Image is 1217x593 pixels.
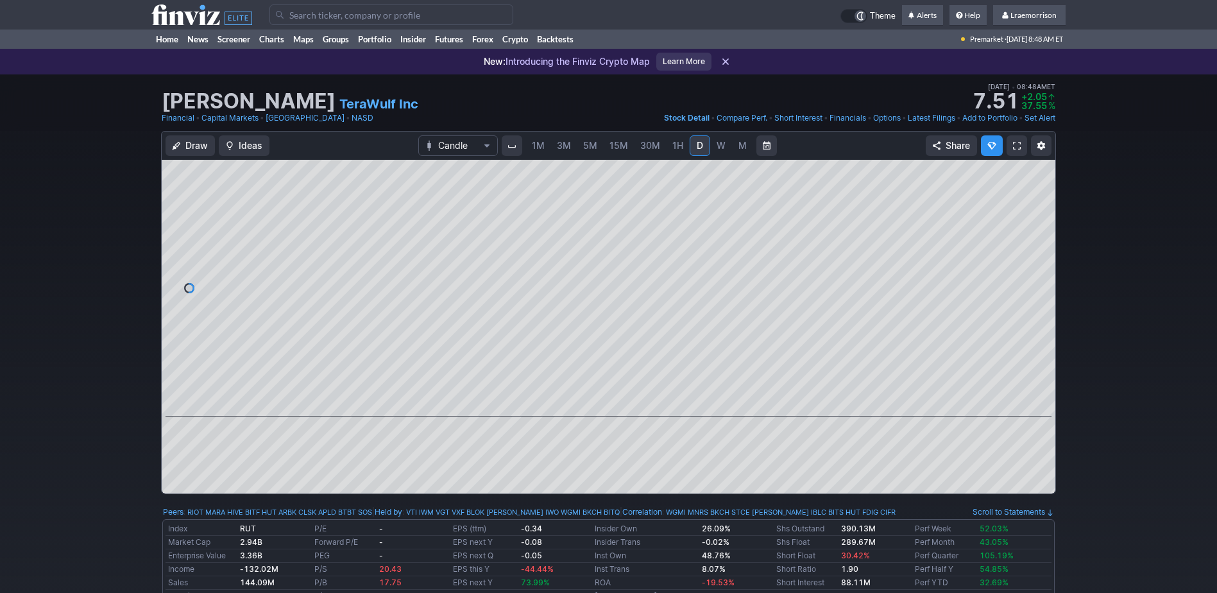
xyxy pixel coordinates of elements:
[396,30,430,49] a: Insider
[521,524,542,533] b: -0.34
[183,30,213,49] a: News
[521,537,542,547] b: -0.08
[379,524,383,533] b: -
[717,112,767,125] a: Compare Perf.
[880,506,896,519] a: CIFR
[949,5,987,26] a: Help
[664,112,710,125] a: Stock Detail
[656,53,711,71] a: Learn More
[776,551,815,560] a: Short Float
[484,55,650,68] p: Introducing the Finviz Crypto Map
[862,506,878,519] a: FDIG
[774,522,838,536] td: Shs Outstand
[227,506,243,519] a: HIVE
[379,537,383,547] b: -
[988,81,1055,92] span: [DATE] 08:48AM ET
[710,506,729,519] a: BKCH
[841,551,870,560] a: 30.42%
[545,506,559,519] a: IWO
[702,551,731,560] b: 48.76%
[312,522,377,536] td: P/E
[592,536,699,549] td: Insider Trans
[738,140,747,151] span: M
[908,113,955,123] span: Latest Filings
[166,135,215,156] button: Draw
[339,95,418,113] a: TeraWulf Inc
[774,536,838,549] td: Shs Float
[318,30,353,49] a: Groups
[372,506,620,519] div: | :
[946,139,970,152] span: Share
[266,112,345,125] a: [GEOGRAPHIC_DATA]
[774,112,822,125] a: Short Interest
[841,564,858,574] a: 1.90
[912,576,977,590] td: Perf YTD
[711,112,715,125] span: •
[338,506,356,519] a: BTBT
[436,506,450,519] a: VGT
[561,506,581,519] a: WGMI
[213,30,255,49] a: Screener
[260,112,264,125] span: •
[912,563,977,576] td: Perf Half Y
[438,139,478,152] span: Candle
[298,506,316,519] a: CLSK
[702,578,735,587] span: -19.53%
[239,139,262,152] span: Ideas
[583,506,602,519] a: BKCH
[166,563,237,576] td: Income
[902,5,943,26] a: Alerts
[379,564,402,574] span: 20.43
[375,507,402,517] a: Held by
[980,537,1008,547] span: 43.05%
[577,135,603,156] a: 5M
[711,135,731,156] a: W
[162,112,194,125] a: Financial
[1021,91,1047,102] span: +2.05
[450,549,518,563] td: EPS next Q
[604,135,634,156] a: 15M
[278,506,296,519] a: ARBK
[532,30,578,49] a: Backtests
[452,506,464,519] a: VXF
[840,9,896,23] a: Theme
[205,506,225,519] a: MARA
[640,140,660,151] span: 30M
[166,576,237,590] td: Sales
[240,551,262,560] b: 3.36B
[592,563,699,576] td: Inst Trans
[1010,10,1057,20] span: Lraemorrison
[702,524,731,533] b: 26.09%
[379,551,383,560] b: -
[776,578,824,587] a: Short Interest
[166,549,237,563] td: Enterprise Value
[622,507,662,517] a: Correlation
[521,578,550,587] span: 73.99%
[697,140,703,151] span: D
[973,507,1054,517] a: Scroll to Statements
[1048,100,1055,111] span: %
[346,112,350,125] span: •
[620,506,896,519] div: | :
[551,135,577,156] a: 3M
[151,30,183,49] a: Home
[830,112,866,125] a: Financials
[1012,83,1015,90] span: •
[672,140,683,151] span: 1H
[532,140,545,151] span: 1M
[240,578,275,587] b: 144.09M
[583,140,597,151] span: 5M
[731,506,750,519] a: STCE
[902,112,906,125] span: •
[870,9,896,23] span: Theme
[262,506,277,519] a: HUT
[219,135,269,156] button: Ideas
[970,30,1007,49] span: Premarket ·
[973,91,1019,112] strong: 7.51
[993,5,1066,26] a: Lraemorrison
[824,112,828,125] span: •
[450,536,518,549] td: EPS next Y
[318,506,336,519] a: APLD
[667,135,689,156] a: 1H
